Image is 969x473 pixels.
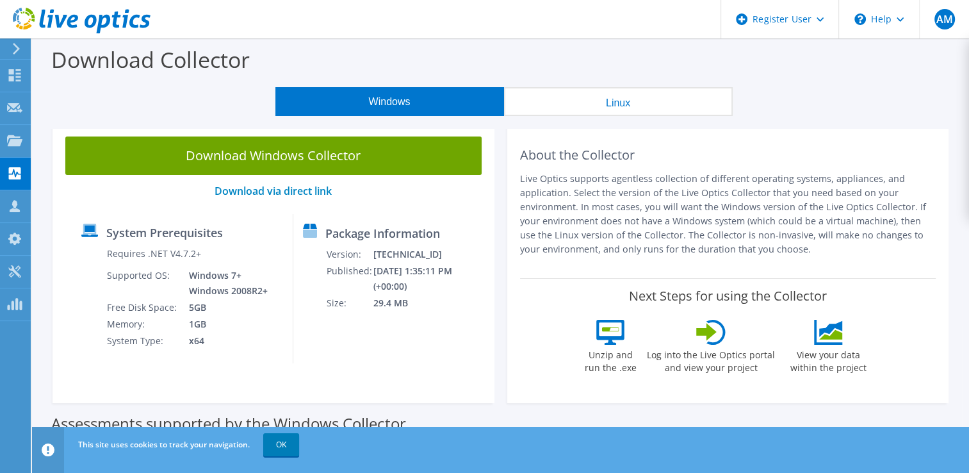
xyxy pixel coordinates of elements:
a: OK [263,433,299,456]
a: Download Windows Collector [65,137,482,175]
label: View your data within the project [782,345,874,374]
svg: \n [854,13,866,25]
td: Version: [326,246,373,263]
td: 5GB [179,299,270,316]
td: x64 [179,333,270,349]
label: Download Collector [51,45,250,74]
td: Windows 7+ Windows 2008R2+ [179,267,270,299]
td: Published: [326,263,373,295]
span: AM [934,9,955,29]
button: Linux [504,87,733,116]
td: [TECHNICAL_ID] [373,246,488,263]
td: Size: [326,295,373,311]
td: Memory: [106,316,179,333]
td: 29.4 MB [373,295,488,311]
td: [DATE] 1:35:11 PM (+00:00) [373,263,488,295]
label: Package Information [325,227,440,240]
td: Free Disk Space: [106,299,179,316]
td: Supported OS: [106,267,179,299]
label: Log into the Live Optics portal and view your project [646,345,776,374]
td: 1GB [179,316,270,333]
label: Unzip and run the .exe [581,345,640,374]
label: Next Steps for using the Collector [629,288,827,304]
p: Live Optics supports agentless collection of different operating systems, appliances, and applica... [520,172,936,256]
label: System Prerequisites [106,226,223,239]
a: Download via direct link [215,184,332,198]
span: This site uses cookies to track your navigation. [78,439,250,450]
label: Requires .NET V4.7.2+ [107,247,201,260]
label: Assessments supported by the Windows Collector [51,417,406,430]
h2: About the Collector [520,147,936,163]
td: System Type: [106,333,179,349]
button: Windows [275,87,504,116]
